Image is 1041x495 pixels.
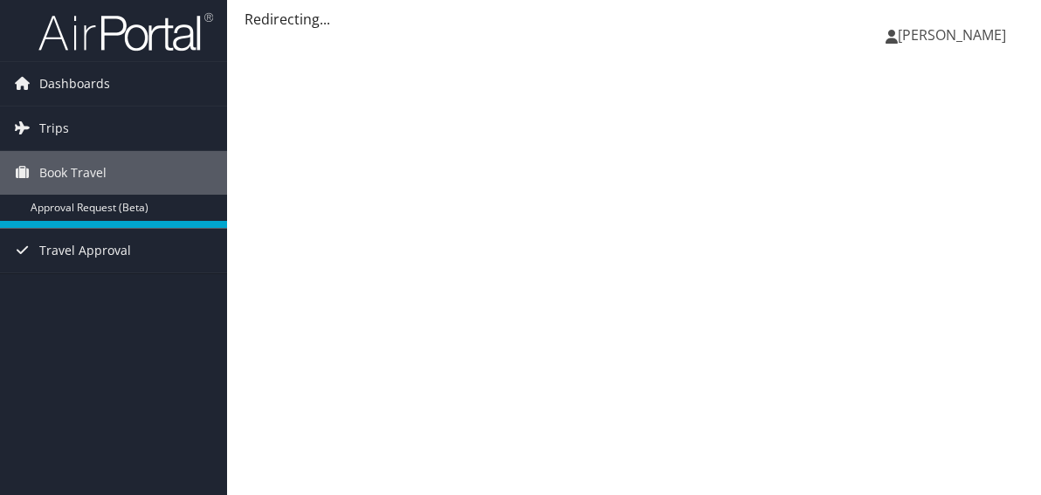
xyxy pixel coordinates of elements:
[39,62,110,106] span: Dashboards
[39,229,131,272] span: Travel Approval
[39,151,107,195] span: Book Travel
[38,11,213,52] img: airportal-logo.png
[39,107,69,150] span: Trips
[886,9,1024,61] a: [PERSON_NAME]
[898,25,1006,45] span: [PERSON_NAME]
[245,9,1024,30] div: Redirecting...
